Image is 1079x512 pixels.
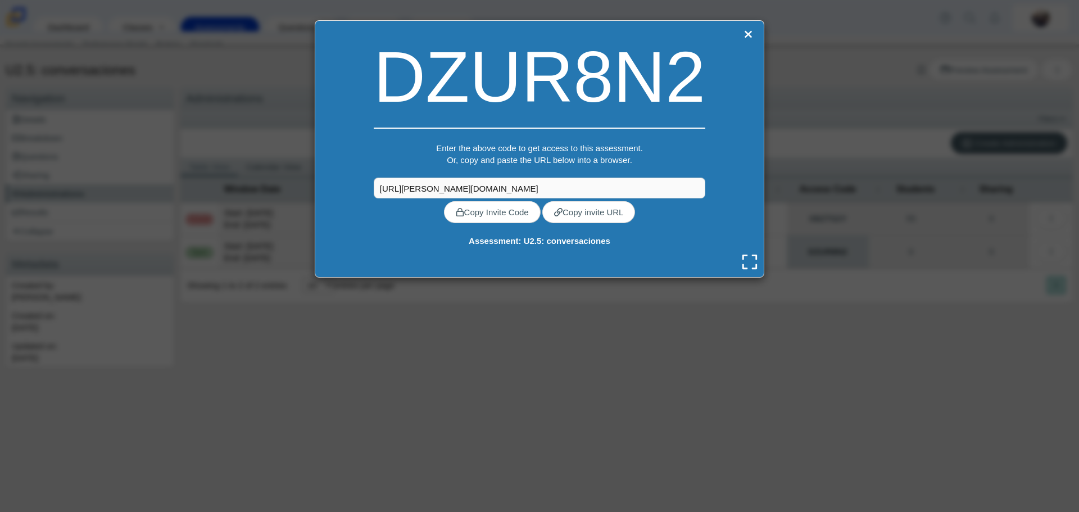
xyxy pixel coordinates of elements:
[741,26,755,42] a: Close
[469,236,610,246] b: Assessment: U2.5: conversaciones
[444,201,541,223] a: Copy Invite Code
[374,142,705,178] div: Enter the above code to get access to this assessment. Or, copy and paste the URL below into a br...
[374,26,705,127] div: DZUR8N2
[542,201,635,223] a: Copy invite URL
